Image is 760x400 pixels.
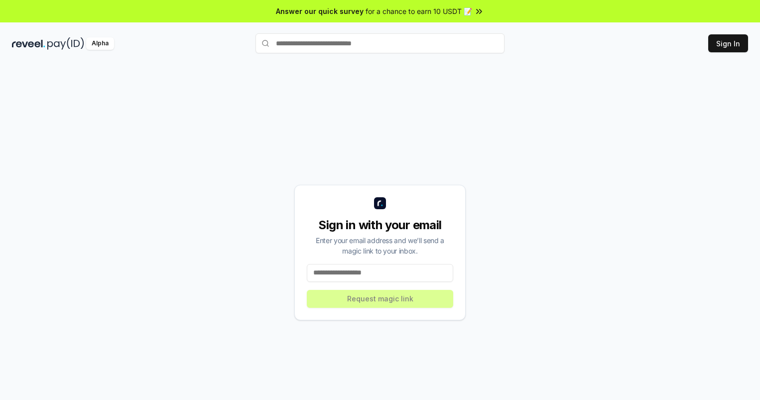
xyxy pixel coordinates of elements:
div: Alpha [86,37,114,50]
span: Answer our quick survey [276,6,364,16]
img: reveel_dark [12,37,45,50]
img: pay_id [47,37,84,50]
div: Enter your email address and we’ll send a magic link to your inbox. [307,235,453,256]
img: logo_small [374,197,386,209]
div: Sign in with your email [307,217,453,233]
button: Sign In [708,34,748,52]
span: for a chance to earn 10 USDT 📝 [366,6,472,16]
